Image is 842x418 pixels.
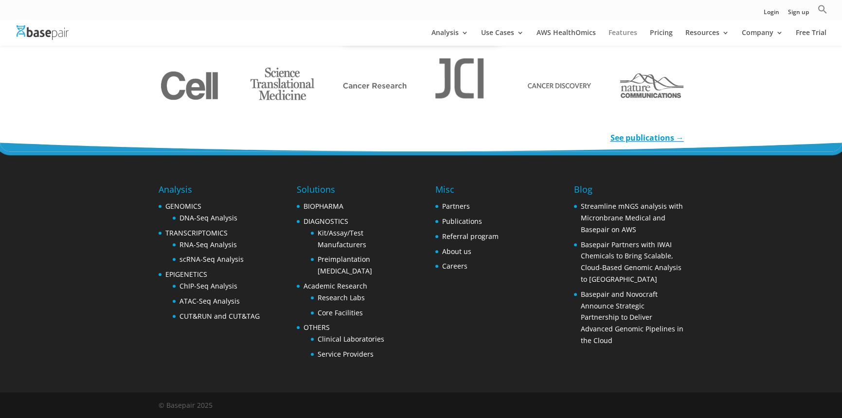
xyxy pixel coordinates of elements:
a: Clinical Laboratories [318,334,384,344]
h4: Misc [435,183,499,200]
a: ATAC-Seq Analysis [179,296,240,306]
a: GENOMICS [165,201,201,211]
a: DIAGNOSTICS [304,217,348,226]
a: Sign up [788,9,809,19]
a: RNA-Seq Analysis [179,240,237,249]
a: Service Providers [318,349,374,359]
a: Research Labs [318,293,365,302]
a: scRNA-Seq Analysis [179,254,244,264]
a: Pricing [650,29,673,46]
img: Basepair [17,25,69,39]
div: © Basepair 2025 [159,400,213,416]
a: Analysis [431,29,468,46]
a: BIOPHARMA [304,201,343,211]
a: Search Icon Link [818,4,827,19]
a: DNA-Seq Analysis [179,213,237,222]
a: See publications → [610,132,684,143]
h4: Solutions [297,183,406,200]
a: Basepair Partners with IWAI Chemicals to Bring Scalable, Cloud-Based Genomic Analysis to [GEOGRAP... [581,240,681,284]
a: Features [609,29,637,46]
a: Kit/Assay/Test Manufacturers [318,228,366,249]
a: AWS HealthOmics [537,29,596,46]
a: Resources [685,29,729,46]
svg: Search [818,4,827,14]
a: Use Cases [481,29,524,46]
a: Core Facilities [318,308,363,317]
h4: Blog [574,183,683,200]
a: TRANSCRIPTOMICS [165,228,228,237]
a: Preimplantation [MEDICAL_DATA] [318,254,372,275]
a: Streamline mNGS analysis with Micronbrane Medical and Basepair on AWS [581,201,683,234]
a: OTHERS [304,323,330,332]
a: Free Trial [796,29,826,46]
a: Careers [442,261,467,271]
a: Login [764,9,779,19]
iframe: Drift Widget Chat Controller [655,348,830,406]
h4: Analysis [159,183,260,200]
a: ChIP-Seq Analysis [179,281,237,291]
a: Company [742,29,783,46]
a: Academic Research [304,281,367,291]
a: EPIGENETICS [165,270,207,279]
a: CUT&RUN and CUT&TAG [179,311,260,321]
a: Partners [442,201,470,211]
a: Publications [442,217,482,226]
a: About us [442,247,471,256]
a: Referral program [442,232,499,241]
a: Basepair and Novocraft Announce Strategic Partnership to Deliver Advanced Genomic Pipelines in th... [581,290,683,345]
